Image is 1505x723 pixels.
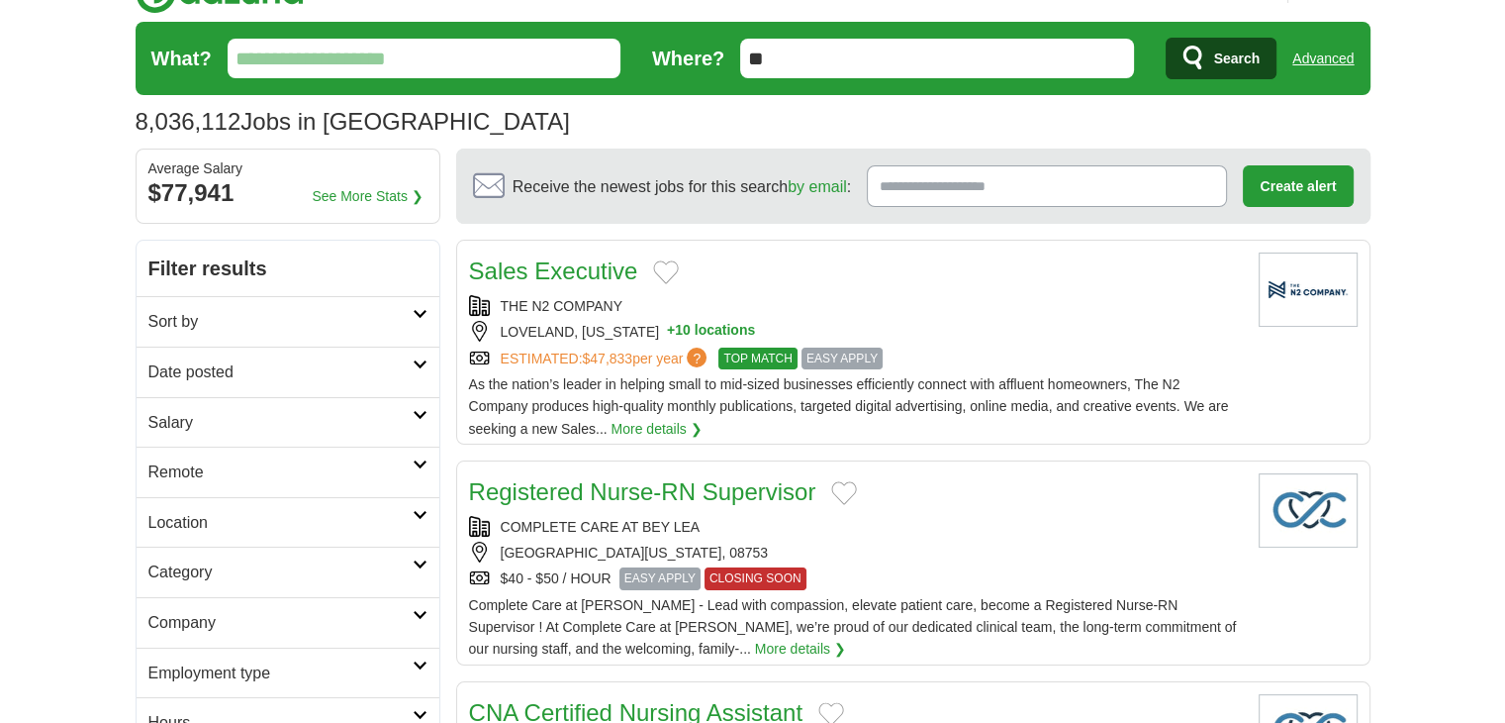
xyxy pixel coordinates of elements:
span: CLOSING SOON [705,568,806,589]
label: Where? [652,43,724,74]
a: Company [137,597,439,648]
span: TOP MATCH [718,348,797,369]
a: More details ❯ [611,418,702,440]
img: Company logo [1259,473,1358,548]
a: Employment type [137,648,439,698]
h1: Jobs in [GEOGRAPHIC_DATA] [136,108,570,135]
h2: Sort by [148,309,413,335]
span: $47,833 [582,351,632,366]
span: 8,036,112 [136,103,241,141]
h2: Remote [148,460,413,485]
img: Company logo [1259,253,1358,327]
div: Average Salary [148,161,427,175]
h2: Employment type [148,661,413,686]
a: Date posted [137,347,439,397]
span: EASY APPLY [619,568,701,589]
h2: Date posted [148,360,413,385]
label: What? [151,43,212,74]
span: Search [1214,39,1261,78]
a: Salary [137,397,439,448]
a: Remote [137,447,439,497]
span: + [667,321,675,343]
div: LOVELAND, [US_STATE] [469,321,1243,343]
button: +10 locations [667,321,755,343]
button: Add to favorite jobs [653,260,679,284]
a: Sort by [137,296,439,347]
h2: Location [148,510,413,536]
a: See More Stats ❯ [312,185,423,207]
a: Advanced [1292,39,1354,78]
a: ESTIMATED:$47,833per year? [501,348,711,369]
div: THE N2 COMPANY [469,295,1243,317]
button: Create alert [1243,165,1353,207]
a: Category [137,547,439,597]
div: $77,941 [148,175,427,211]
div: $40 - $50 / HOUR [469,568,1243,589]
span: EASY APPLY [801,348,883,369]
h2: Salary [148,410,413,436]
a: Sales Executive [469,258,638,284]
h2: Filter results [137,241,439,296]
a: More details ❯ [755,638,846,660]
h2: Category [148,560,413,585]
span: Complete Care at [PERSON_NAME] - Lead with compassion, elevate patient care, become a Registered ... [469,597,1237,658]
h2: Company [148,610,413,636]
div: [GEOGRAPHIC_DATA][US_STATE], 08753 [469,542,1243,564]
a: by email [788,178,847,195]
span: As the nation’s leader in helping small to mid-sized businesses efficiently connect with affluent... [469,376,1229,437]
a: Location [137,497,439,548]
div: COMPLETE CARE AT BEY LEA [469,516,1243,538]
button: Add to favorite jobs [831,481,857,505]
span: ? [687,348,706,367]
a: Registered Nurse-RN Supervisor [469,478,816,505]
span: Receive the newest jobs for this search : [513,174,851,200]
button: Search [1166,38,1277,79]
